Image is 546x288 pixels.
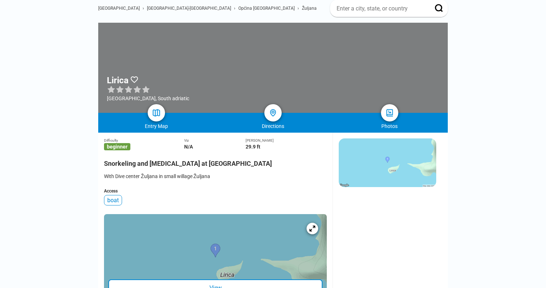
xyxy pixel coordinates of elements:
[152,108,161,117] img: map
[215,123,331,129] div: Directions
[381,104,398,121] a: photos
[302,6,317,11] a: Žuljana
[238,6,295,11] a: Općina [GEOGRAPHIC_DATA]
[339,138,436,187] img: staticmap
[184,144,246,150] div: N/A
[98,6,140,11] a: [GEOGRAPHIC_DATA]
[147,6,231,11] a: [GEOGRAPHIC_DATA]-[GEOGRAPHIC_DATA]
[336,5,425,12] input: Enter a city, state, or country
[234,6,235,11] span: ›
[104,173,327,180] div: With Dive center Žuljana in small willage Žuljana
[246,138,327,142] div: [PERSON_NAME]
[104,189,327,194] div: Access
[107,96,189,101] div: [GEOGRAPHIC_DATA], South adriatic
[104,195,122,205] div: boat
[148,104,165,121] a: map
[104,138,184,142] div: Difficulty
[98,123,215,129] div: Entry Map
[331,123,448,129] div: Photos
[104,155,327,167] h2: Snorkeling and [MEDICAL_DATA] at [GEOGRAPHIC_DATA]
[143,6,144,11] span: ›
[184,138,246,142] div: Viz
[385,108,394,117] img: photos
[298,6,299,11] span: ›
[246,144,327,150] div: 29.9 ft
[104,143,130,150] span: beginner
[107,75,129,85] h1: Lirica
[269,108,277,117] img: directions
